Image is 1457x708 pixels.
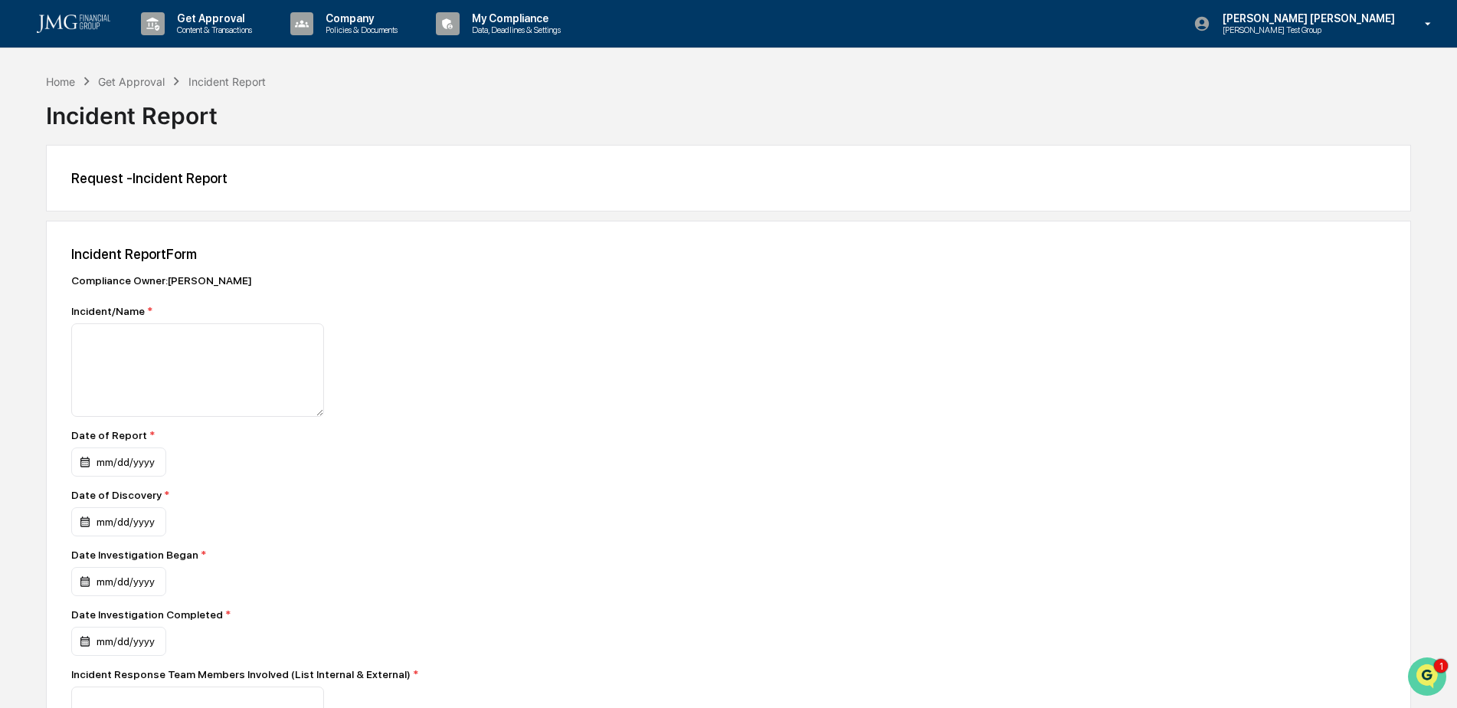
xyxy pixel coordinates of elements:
span: 2:11 PM [136,208,172,221]
a: 🖐️Preclearance [9,307,105,335]
p: My Compliance [460,12,568,25]
iframe: Open customer support [1408,657,1449,699]
div: Get Approval [98,75,165,88]
div: Incident Response Team Members Involved (List Internal & External) [71,668,607,680]
div: Incident/Name [71,305,607,317]
span: Attestations [126,313,190,329]
span: Pylon [152,380,185,392]
div: We're available if you need us! [69,133,211,145]
span: • [127,208,133,221]
div: Date of Discovery [71,489,301,501]
span: [PERSON_NAME] [47,208,124,221]
div: Start new chat [69,117,251,133]
input: Clear [40,70,253,86]
p: Company [313,12,405,25]
span: • [127,250,133,262]
span: Preclearance [31,313,99,329]
span: [PERSON_NAME] [47,250,124,262]
div: mm/dd/yyyy [71,567,166,596]
div: Date of Report [71,429,301,441]
button: See all [237,167,279,185]
img: 1746055101610-c473b297-6a78-478c-a979-82029cc54cd1 [31,209,43,221]
div: mm/dd/yyyy [71,507,166,536]
img: 8933085812038_c878075ebb4cc5468115_72.jpg [32,117,60,145]
button: Start new chat [260,122,279,140]
div: Incident Report [188,75,266,88]
a: 🗄️Attestations [105,307,196,335]
div: Incident Report [46,90,1411,129]
div: Request - Incident Report [71,170,1386,186]
div: Compliance Owner : [PERSON_NAME] [71,274,607,287]
div: Date Investigation Began [71,549,301,561]
p: Policies & Documents [313,25,405,35]
p: [PERSON_NAME] Test Group [1210,25,1360,35]
a: 🔎Data Lookup [9,336,103,364]
div: mm/dd/yyyy [71,627,166,656]
img: Jack Rasmussen [15,235,40,260]
p: Get Approval [165,12,260,25]
div: 🔎 [15,344,28,356]
p: Content & Transactions [165,25,260,35]
div: Date Investigation Completed [71,608,301,621]
p: How can we help? [15,32,279,57]
img: 1746055101610-c473b297-6a78-478c-a979-82029cc54cd1 [31,251,43,263]
img: 1746055101610-c473b297-6a78-478c-a979-82029cc54cd1 [15,117,43,145]
div: Home [46,75,75,88]
div: Incident Report Form [71,246,1386,262]
p: [PERSON_NAME] [PERSON_NAME] [1210,12,1403,25]
div: Past conversations [15,170,103,182]
div: 🖐️ [15,315,28,327]
img: logo [37,15,110,33]
div: mm/dd/yyyy [71,447,166,477]
a: Powered byPylon [108,379,185,392]
span: [DATE] [136,250,167,262]
span: Data Lookup [31,343,97,358]
img: Jack Rasmussen [15,194,40,218]
div: 🗄️ [111,315,123,327]
p: Data, Deadlines & Settings [460,25,568,35]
